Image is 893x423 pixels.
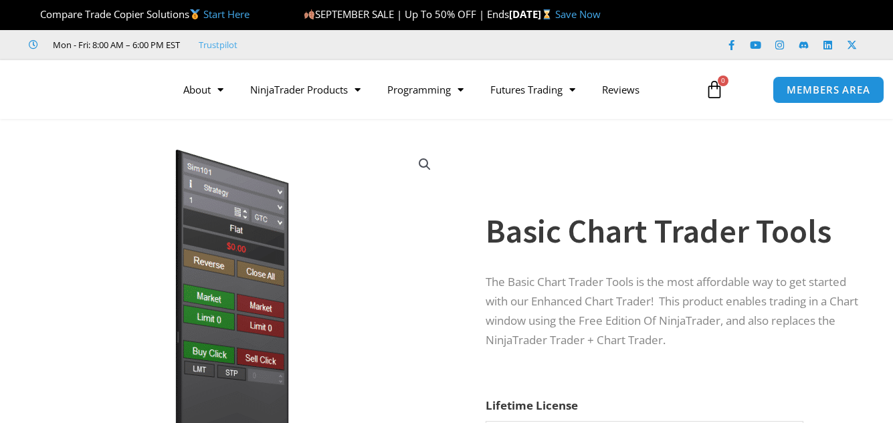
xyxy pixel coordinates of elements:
span: MEMBERS AREA [787,85,870,95]
a: MEMBERS AREA [773,76,884,104]
img: ⌛ [542,9,552,19]
a: Programming [374,74,477,105]
a: 0 [685,70,744,109]
img: LogoAI | Affordable Indicators – NinjaTrader [17,65,161,114]
p: The Basic Chart Trader Tools is the most affordable way to get started with our Enhanced Chart Tr... [486,273,860,350]
a: Reviews [589,74,653,105]
nav: Menu [170,74,697,105]
a: Futures Trading [477,74,589,105]
a: Start Here [203,7,250,21]
a: View full-screen image gallery [413,152,437,176]
a: NinjaTrader Products [237,74,374,105]
a: Save Now [555,7,601,21]
h1: Basic Chart Trader Tools [486,208,860,255]
img: 🥇 [190,9,200,19]
span: Compare Trade Copier Solutions [29,7,250,21]
span: SEPTEMBER SALE | Up To 50% OFF | Ends [304,7,509,21]
img: 🏆 [29,9,39,19]
label: Lifetime License [486,398,578,413]
a: Trustpilot [199,37,237,53]
strong: [DATE] [509,7,555,21]
a: About [170,74,237,105]
img: 🍂 [304,9,314,19]
span: 0 [718,76,728,86]
span: Mon - Fri: 8:00 AM – 6:00 PM EST [49,37,180,53]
